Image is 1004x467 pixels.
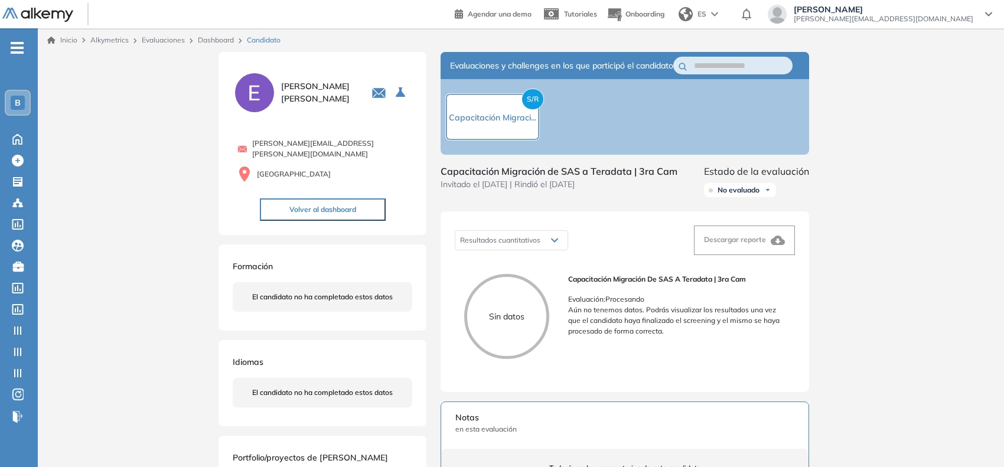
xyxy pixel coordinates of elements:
[468,9,532,18] span: Agendar una demo
[247,35,281,45] span: Candidato
[455,6,532,20] a: Agendar una demo
[142,35,185,44] a: Evaluaciones
[455,424,794,435] span: en esta evaluación
[568,305,785,337] p: Aún no tenemos datos. Podrás visualizar los resultados una vez que el candidato haya finalizado e...
[455,412,794,424] span: Notas
[391,82,412,103] button: Seleccione la evaluación activa
[15,98,21,107] span: B
[449,112,536,123] span: Capacitación Migraci...
[794,5,973,14] span: [PERSON_NAME]
[460,236,540,244] span: Resultados cuantitativos
[697,9,706,19] span: ES
[711,12,718,17] img: arrow
[521,89,544,110] span: S/R
[252,387,393,398] span: El candidato no ha completado estos datos
[607,2,664,27] button: Onboarding
[260,198,386,221] button: Volver al dashboard
[233,452,388,463] span: Portfolio/proyectos de [PERSON_NAME]
[718,185,759,195] span: No evaluado
[441,178,677,191] span: Invitado el [DATE] | Rindió el [DATE]
[679,7,693,21] img: world
[11,47,24,49] i: -
[47,35,77,45] a: Inicio
[90,35,129,44] span: Alkymetrics
[233,357,263,367] span: Idiomas
[252,292,393,302] span: El candidato no ha completado estos datos
[257,169,331,179] span: [GEOGRAPHIC_DATA]
[568,274,785,285] span: Capacitación Migración de SAS a Teradata | 3ra Cam
[694,226,795,255] button: Descargar reporte
[564,9,597,18] span: Tutoriales
[450,60,673,72] span: Evaluaciones y challenges en los que participó el candidato
[764,187,771,194] img: Ícono de flecha
[2,8,73,22] img: Logo
[467,311,546,323] p: Sin datos
[441,164,677,178] span: Capacitación Migración de SAS a Teradata | 3ra Cam
[704,235,766,244] span: Descargar reporte
[794,14,973,24] span: [PERSON_NAME][EMAIL_ADDRESS][DOMAIN_NAME]
[281,80,357,105] span: [PERSON_NAME] [PERSON_NAME]
[233,71,276,115] img: PROFILE_MENU_LOGO_USER
[233,261,273,272] span: Formación
[568,294,785,305] p: Evaluación : Procesando
[252,138,412,159] span: [PERSON_NAME][EMAIL_ADDRESS][PERSON_NAME][DOMAIN_NAME]
[625,9,664,18] span: Onboarding
[198,35,234,44] a: Dashboard
[704,164,809,178] span: Estado de la evaluación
